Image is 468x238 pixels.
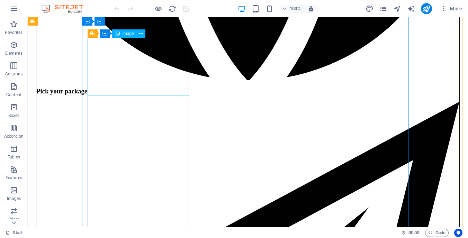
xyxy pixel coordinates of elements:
[7,196,21,201] p: Images
[168,4,176,13] button: reload
[5,71,22,77] p: Columns
[438,3,465,14] button: More
[366,5,373,13] i: Design (Ctrl+Alt+Y)
[168,5,176,13] i: Reload page
[123,31,134,36] span: Image
[8,113,20,118] p: Boxes
[8,154,20,160] p: Tables
[440,5,462,12] span: More
[379,5,387,13] i: Pages (Ctrl+Alt+S)
[9,217,19,222] p: Slider
[425,229,449,237] button: Code
[366,4,374,13] button: design
[308,6,314,12] i: On resize automatically adjust zoom level to fit chosen device.
[5,51,23,56] p: Elements
[454,229,462,237] button: Usercentrics
[413,230,414,235] span: :
[379,4,388,13] button: pages
[428,229,445,237] span: Code
[407,5,415,13] i: AI Writer
[154,4,162,13] button: Click here to leave preview mode and continue editing
[279,4,304,13] button: 100%
[4,134,24,139] p: Accordion
[5,30,22,35] p: Favorites
[6,92,21,98] p: Content
[393,4,402,13] button: navigator
[6,229,23,237] a: Click to cancel selection. Double-click to open Pages
[407,4,415,13] button: text_generator
[290,4,301,13] h6: 100%
[40,4,92,13] img: Editor Logo
[408,229,419,237] span: 00 00
[6,175,22,181] p: Features
[421,3,432,14] button: publish
[393,5,401,13] i: Navigator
